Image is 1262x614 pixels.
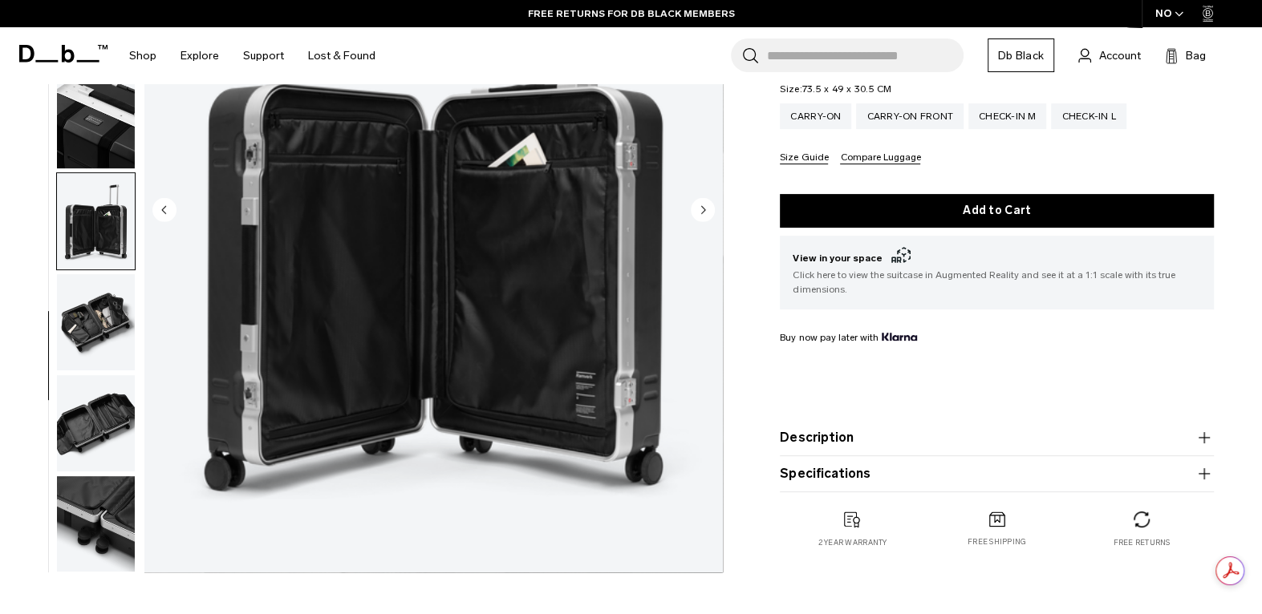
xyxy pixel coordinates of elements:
[57,173,135,269] img: Ramverk Pro Check-in Luggage Large Black Out
[1051,103,1126,129] a: Check-in L
[1113,537,1170,548] p: Free returns
[882,333,916,341] img: {"height" => 20, "alt" => "Klarna"}
[780,330,916,345] span: Buy now pay later with
[117,27,388,84] nav: Main Navigation
[57,72,135,168] img: Ramverk Pro Check-in Luggage Large Black Out
[793,248,1201,268] span: View in your space
[1099,47,1141,64] span: Account
[988,38,1054,72] a: Db Black
[780,464,1214,483] button: Specifications
[308,27,375,84] a: Lost & Found
[780,84,891,94] legend: Size:
[802,83,892,95] span: 73.5 x 49 x 30.5 CM
[56,374,136,471] button: Ramverk Pro Check-in Luggage Large Black Out
[528,6,735,21] a: FREE RETURNS FOR DB BLACK MEMBERS
[856,103,964,129] a: Carry-on Front
[57,475,135,572] img: Ramverk Pro Check-in Luggage Large Black Out
[152,197,177,224] button: Previous slide
[1165,46,1206,65] button: Bag
[793,268,1201,297] span: Click here to view the suitcase in Augmented Reality and see it at a 1:1 scale with its true dime...
[56,475,136,572] button: Ramverk Pro Check-in Luggage Large Black Out
[968,103,1047,129] a: Check-in M
[57,374,135,471] img: Ramverk Pro Check-in Luggage Large Black Out
[1186,47,1206,64] span: Bag
[243,27,284,84] a: Support
[968,536,1026,547] p: Free shipping
[780,236,1214,309] button: View in your space Click here to view the suitcase in Augmented Reality and see it at a 1:1 scale...
[181,27,219,84] a: Explore
[56,71,136,169] button: Ramverk Pro Check-in Luggage Large Black Out
[780,194,1214,228] button: Add to Cart
[1078,46,1141,65] a: Account
[840,152,920,164] button: Compare Luggage
[56,172,136,270] button: Ramverk Pro Check-in Luggage Large Black Out
[780,428,1214,447] button: Description
[129,27,156,84] a: Shop
[780,103,851,129] a: Carry-on
[780,152,828,164] button: Size Guide
[691,197,715,224] button: Next slide
[56,273,136,371] button: Ramverk Pro Check-in Luggage Large Black Out
[818,537,887,548] p: 2 year warranty
[57,274,135,370] img: Ramverk Pro Check-in Luggage Large Black Out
